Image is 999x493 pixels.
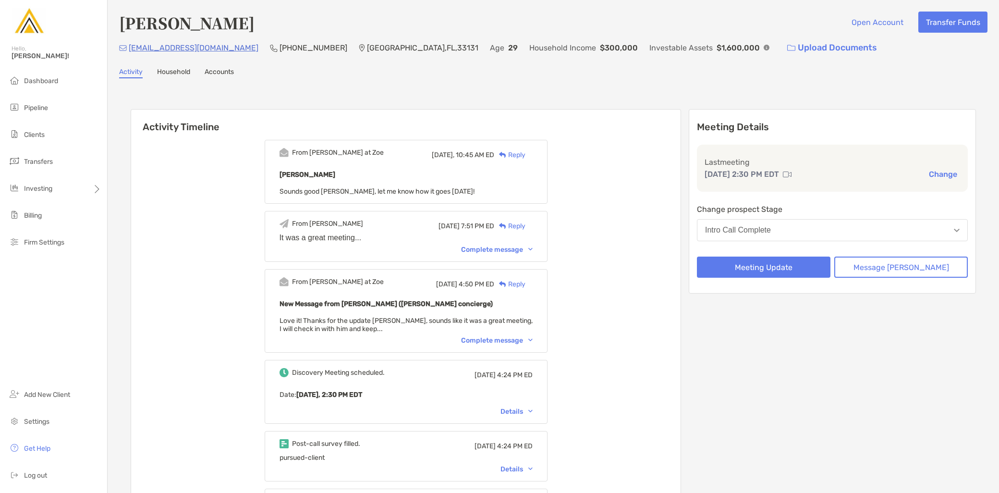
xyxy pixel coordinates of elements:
[292,369,385,377] div: Discovery Meeting scheduled.
[499,281,506,287] img: Reply icon
[697,203,968,215] p: Change prospect Stage
[529,42,596,54] p: Household Income
[9,469,20,481] img: logout icon
[9,236,20,247] img: firm-settings icon
[280,187,475,196] span: Sounds good [PERSON_NAME], let me know how it goes [DATE]!
[280,219,289,228] img: Event icon
[24,77,58,85] span: Dashboard
[280,317,533,333] span: Love it! Thanks for the update [PERSON_NAME], sounds like it was a great meeting, I will check in...
[461,222,494,230] span: 7:51 PM ED
[705,226,771,234] div: Intro Call Complete
[834,257,968,278] button: Message [PERSON_NAME]
[12,52,101,60] span: [PERSON_NAME]!
[781,37,883,58] a: Upload Documents
[528,248,533,251] img: Chevron icon
[24,444,50,453] span: Get Help
[787,45,795,51] img: button icon
[129,42,258,54] p: [EMAIL_ADDRESS][DOMAIN_NAME]
[459,280,494,288] span: 4:50 PM ED
[717,42,760,54] p: $1,600,000
[292,220,363,228] div: From [PERSON_NAME]
[844,12,911,33] button: Open Account
[119,45,127,51] img: Email Icon
[280,300,493,308] b: New Message from [PERSON_NAME] ([PERSON_NAME] concierge)
[280,277,289,286] img: Event icon
[24,104,48,112] span: Pipeline
[600,42,638,54] p: $300,000
[475,371,496,379] span: [DATE]
[697,257,830,278] button: Meeting Update
[280,42,347,54] p: [PHONE_NUMBER]
[697,219,968,241] button: Intro Call Complete
[764,45,769,50] img: Info Icon
[24,211,42,220] span: Billing
[119,68,143,78] a: Activity
[475,442,496,450] span: [DATE]
[432,151,454,159] span: [DATE],
[24,471,47,480] span: Log out
[12,4,46,38] img: Zoe Logo
[494,279,525,289] div: Reply
[367,42,478,54] p: [GEOGRAPHIC_DATA] , FL , 33131
[649,42,713,54] p: Investable Assets
[280,148,289,157] img: Event icon
[280,389,533,401] p: Date :
[500,407,533,416] div: Details
[528,468,533,470] img: Chevron icon
[500,465,533,473] div: Details
[119,12,255,34] h4: [PERSON_NAME]
[131,110,681,133] h6: Activity Timeline
[280,368,289,377] img: Event icon
[494,221,525,231] div: Reply
[292,148,384,157] div: From [PERSON_NAME] at Zoe
[9,74,20,86] img: dashboard icon
[205,68,234,78] a: Accounts
[9,209,20,221] img: billing icon
[954,229,960,232] img: Open dropdown arrow
[24,185,52,193] span: Investing
[9,182,20,194] img: investing icon
[270,44,278,52] img: Phone Icon
[24,418,49,426] span: Settings
[24,238,64,246] span: Firm Settings
[494,150,525,160] div: Reply
[157,68,190,78] a: Household
[9,155,20,167] img: transfers icon
[783,171,792,178] img: communication type
[497,442,533,450] span: 4:24 PM ED
[499,152,506,158] img: Reply icon
[499,223,506,229] img: Reply icon
[705,168,779,180] p: [DATE] 2:30 PM EDT
[490,42,504,54] p: Age
[280,439,289,448] img: Event icon
[9,101,20,113] img: pipeline icon
[436,280,457,288] span: [DATE]
[292,440,360,448] div: Post-call survey filled.
[497,371,533,379] span: 4:24 PM ED
[280,171,335,179] b: [PERSON_NAME]
[508,42,518,54] p: 29
[296,391,362,399] b: [DATE], 2:30 PM EDT
[528,339,533,342] img: Chevron icon
[456,151,494,159] span: 10:45 AM ED
[461,246,533,254] div: Complete message
[24,391,70,399] span: Add New Client
[9,128,20,140] img: clients icon
[292,278,384,286] div: From [PERSON_NAME] at Zoe
[280,234,533,242] div: It was a great meeting...
[359,44,365,52] img: Location Icon
[528,410,533,413] img: Chevron icon
[918,12,987,33] button: Transfer Funds
[461,336,533,345] div: Complete message
[705,156,960,168] p: Last meeting
[9,442,20,454] img: get-help icon
[280,454,325,462] span: pursued-client
[9,388,20,400] img: add_new_client icon
[24,131,45,139] span: Clients
[926,169,960,179] button: Change
[9,415,20,427] img: settings icon
[24,158,53,166] span: Transfers
[439,222,460,230] span: [DATE]
[697,121,968,133] p: Meeting Details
